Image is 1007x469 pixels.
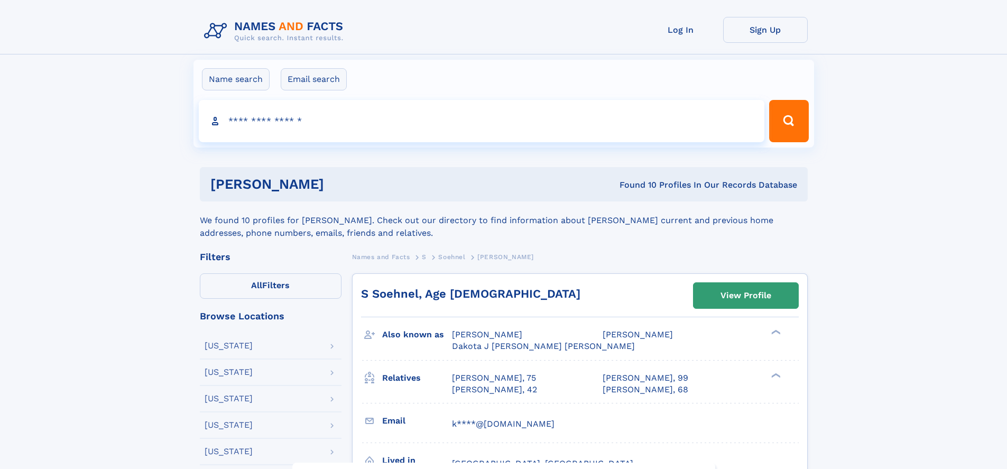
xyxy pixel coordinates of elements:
[769,329,781,336] div: ❯
[694,283,798,308] a: View Profile
[200,273,341,299] label: Filters
[472,179,797,191] div: Found 10 Profiles In Our Records Database
[477,253,534,261] span: [PERSON_NAME]
[200,311,341,321] div: Browse Locations
[205,368,253,376] div: [US_STATE]
[382,412,452,430] h3: Email
[438,250,465,263] a: Soehnel
[382,326,452,344] h3: Also known as
[422,250,427,263] a: S
[723,17,808,43] a: Sign Up
[205,421,253,429] div: [US_STATE]
[205,394,253,403] div: [US_STATE]
[205,342,253,350] div: [US_STATE]
[361,287,580,300] a: S Soehnel, Age [DEMOGRAPHIC_DATA]
[603,329,673,339] span: [PERSON_NAME]
[452,458,633,468] span: [GEOGRAPHIC_DATA], [GEOGRAPHIC_DATA]
[199,100,765,142] input: search input
[639,17,723,43] a: Log In
[202,68,270,90] label: Name search
[720,283,771,308] div: View Profile
[438,253,465,261] span: Soehnel
[200,17,352,45] img: Logo Names and Facts
[603,372,688,384] a: [PERSON_NAME], 99
[603,384,688,396] a: [PERSON_NAME], 68
[205,447,253,456] div: [US_STATE]
[422,253,427,261] span: S
[281,68,347,90] label: Email search
[200,252,341,262] div: Filters
[452,329,522,339] span: [PERSON_NAME]
[769,372,781,379] div: ❯
[769,100,808,142] button: Search Button
[382,369,452,387] h3: Relatives
[452,384,537,396] a: [PERSON_NAME], 42
[200,201,808,240] div: We found 10 profiles for [PERSON_NAME]. Check out our directory to find information about [PERSON...
[251,280,262,290] span: All
[352,250,410,263] a: Names and Facts
[210,178,472,191] h1: [PERSON_NAME]
[452,341,635,351] span: Dakota J [PERSON_NAME] [PERSON_NAME]
[452,372,536,384] a: [PERSON_NAME], 75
